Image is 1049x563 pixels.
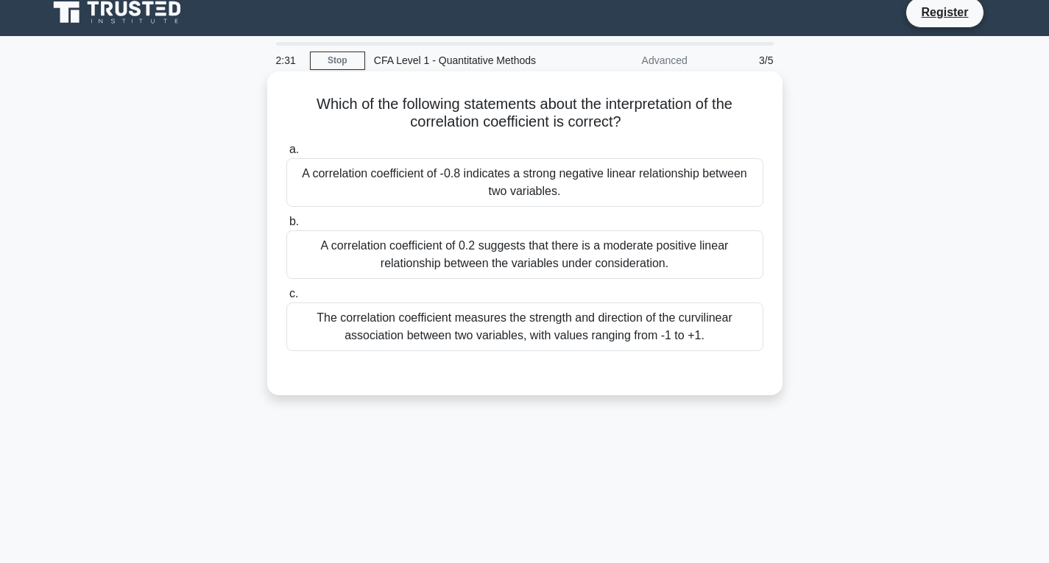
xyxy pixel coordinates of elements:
div: 2:31 [267,46,310,75]
div: CFA Level 1 - Quantitative Methods [365,46,568,75]
div: 3/5 [696,46,783,75]
h5: Which of the following statements about the interpretation of the correlation coefficient is corr... [285,95,765,132]
div: Advanced [568,46,696,75]
div: A correlation coefficient of -0.8 indicates a strong negative linear relationship between two var... [286,158,763,207]
span: c. [289,287,298,300]
span: b. [289,215,299,227]
div: A correlation coefficient of 0.2 suggests that there is a moderate positive linear relationship b... [286,230,763,279]
div: The correlation coefficient measures the strength and direction of the curvilinear association be... [286,302,763,351]
span: a. [289,143,299,155]
a: Register [912,3,977,21]
a: Stop [310,52,365,70]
